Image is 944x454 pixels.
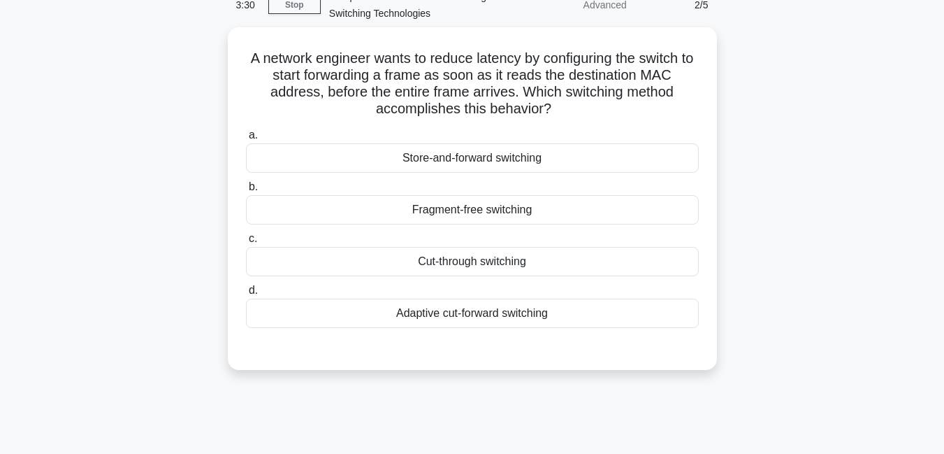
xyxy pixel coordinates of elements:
div: Store-and-forward switching [246,143,699,173]
div: Cut-through switching [246,247,699,276]
div: Fragment-free switching [246,195,699,225]
span: d. [249,284,258,296]
span: c. [249,232,257,244]
span: b. [249,180,258,192]
span: a. [249,129,258,141]
h5: A network engineer wants to reduce latency by configuring the switch to start forwarding a frame ... [245,50,700,118]
div: Adaptive cut-forward switching [246,299,699,328]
